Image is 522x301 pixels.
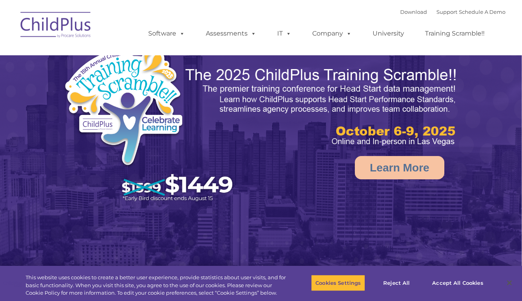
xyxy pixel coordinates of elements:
[311,275,365,291] button: Cookies Settings
[428,275,487,291] button: Accept All Cookies
[140,26,193,41] a: Software
[17,6,95,46] img: ChildPlus by Procare Solutions
[304,26,360,41] a: Company
[355,156,444,179] a: Learn More
[501,274,518,292] button: Close
[110,85,143,90] span: Phone number
[110,52,134,58] span: Last name
[26,274,287,297] div: This website uses cookies to create a better user experience, provide statistics about user visit...
[417,26,492,41] a: Training Scramble!!
[400,9,505,15] font: |
[436,9,457,15] a: Support
[365,26,412,41] a: University
[372,275,421,291] button: Reject All
[400,9,427,15] a: Download
[269,26,299,41] a: IT
[198,26,264,41] a: Assessments
[459,9,505,15] a: Schedule A Demo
